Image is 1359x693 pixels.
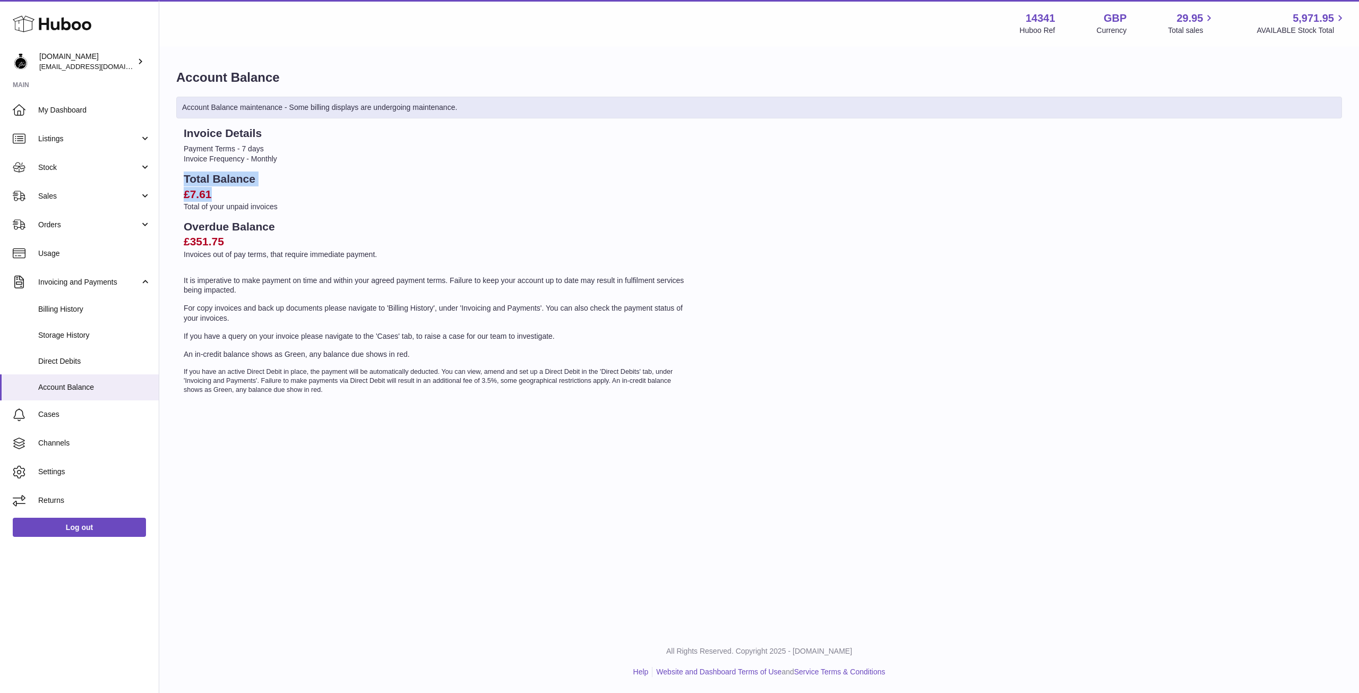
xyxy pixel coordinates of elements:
h2: Total Balance [184,172,689,186]
span: Orders [38,220,140,230]
a: Log out [13,518,146,537]
div: Huboo Ref [1020,25,1055,36]
span: Billing History [38,304,151,314]
div: Account Balance maintenance - Some billing displays are undergoing maintenance. [176,97,1342,118]
span: Listings [38,134,140,144]
span: Sales [38,191,140,201]
span: Settings [38,467,151,477]
p: If you have an active Direct Debit in place, the payment will be automatically deducted. You can ... [184,367,689,395]
h2: £7.61 [184,187,689,202]
span: Total sales [1168,25,1215,36]
h2: £351.75 [184,234,689,249]
li: Payment Terms - 7 days [184,144,689,154]
li: Invoice Frequency - Monthly [184,154,689,164]
a: Help [633,668,649,676]
span: Stock [38,162,140,173]
h2: Invoice Details [184,126,689,141]
p: If you have a query on your invoice please navigate to the 'Cases' tab, to raise a case for our t... [184,331,689,341]
span: My Dashboard [38,105,151,115]
span: Direct Debits [38,356,151,366]
a: Website and Dashboard Terms of Use [656,668,781,676]
span: Channels [38,438,151,448]
a: 29.95 Total sales [1168,11,1215,36]
span: Account Balance [38,382,151,392]
img: theperfumesampler@gmail.com [13,54,29,70]
div: Currency [1097,25,1127,36]
span: 5,971.95 [1293,11,1334,25]
h2: Overdue Balance [184,219,689,234]
span: [EMAIL_ADDRESS][DOMAIN_NAME] [39,62,156,71]
span: Returns [38,495,151,506]
h1: Account Balance [176,69,1342,86]
a: 5,971.95 AVAILABLE Stock Total [1257,11,1346,36]
span: Storage History [38,330,151,340]
span: Usage [38,249,151,259]
p: For copy invoices and back up documents please navigate to 'Billing History', under 'Invoicing an... [184,303,689,323]
p: It is imperative to make payment on time and within your agreed payment terms. Failure to keep yo... [184,276,689,296]
span: Invoicing and Payments [38,277,140,287]
li: and [652,667,885,677]
strong: 14341 [1026,11,1055,25]
span: 29.95 [1176,11,1203,25]
div: [DOMAIN_NAME] [39,52,135,72]
p: An in-credit balance shows as Green, any balance due shows in red. [184,349,689,360]
span: AVAILABLE Stock Total [1257,25,1346,36]
p: Total of your unpaid invoices [184,202,689,212]
p: Invoices out of pay terms, that require immediate payment. [184,250,689,260]
a: Service Terms & Conditions [794,668,885,676]
strong: GBP [1104,11,1126,25]
span: Cases [38,409,151,420]
p: All Rights Reserved. Copyright 2025 - [DOMAIN_NAME] [168,646,1351,656]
